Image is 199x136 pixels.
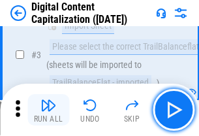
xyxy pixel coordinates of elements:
[10,5,26,21] img: Back
[80,115,100,123] div: Undo
[50,75,151,91] div: TrailBalanceFlat - imported
[62,18,114,34] div: Import Sheet
[27,94,69,126] button: Run All
[31,50,41,60] span: # 3
[156,8,166,18] img: Support
[31,1,151,25] div: Digital Content Capitalization ([DATE])
[40,97,56,113] img: Run All
[34,115,63,123] div: Run All
[163,99,184,120] img: Main button
[124,97,140,113] img: Skip
[111,94,153,126] button: Skip
[173,5,189,21] img: Settings menu
[124,115,140,123] div: Skip
[69,94,111,126] button: Undo
[82,97,98,113] img: Undo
